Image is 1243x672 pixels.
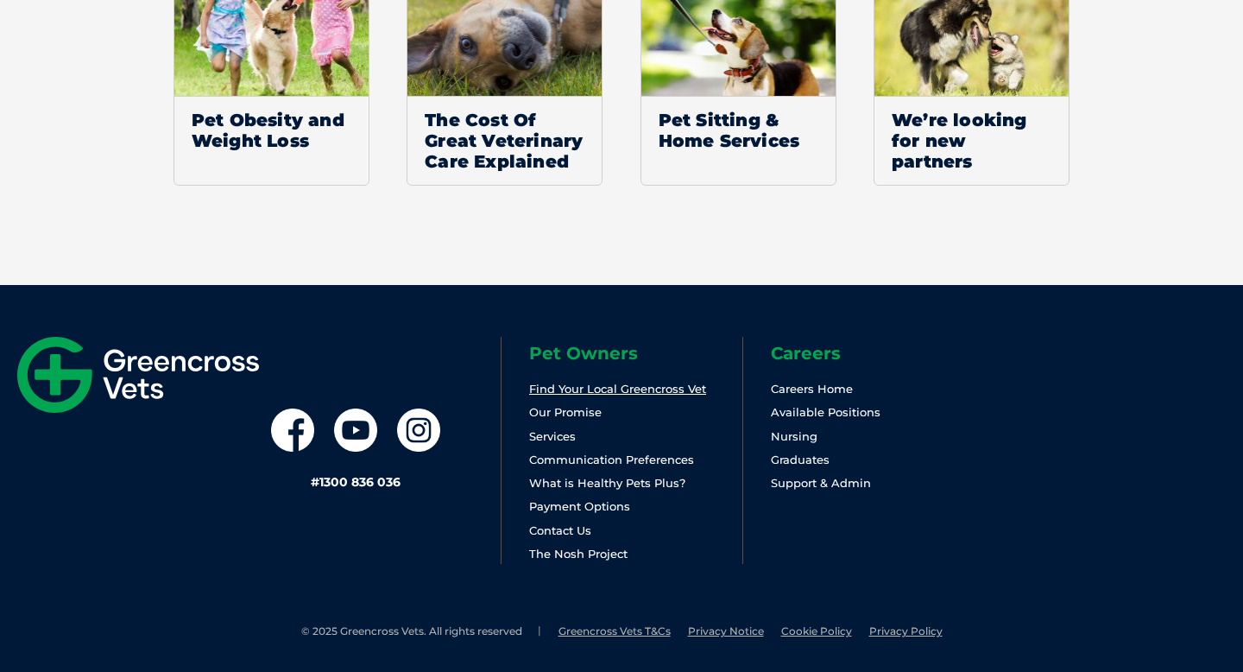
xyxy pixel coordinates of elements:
span: We’re looking for new partners [874,96,1069,185]
a: Support & Admin [771,476,871,490]
a: Nursing [771,429,817,443]
span: Pet Obesity and Weight Loss [174,96,369,164]
span: The Cost Of Great Veterinary Care Explained [407,96,602,185]
a: Privacy Policy [869,624,943,637]
span: Pet Sitting & Home Services [641,96,836,164]
a: Communication Preferences [529,453,694,466]
a: Services [529,429,576,443]
a: What is Healthy Pets Plus? [529,476,685,490]
a: Greencross Vets T&Cs [558,624,671,637]
h6: Careers [771,345,984,362]
a: Cookie Policy [781,624,852,637]
a: Contact Us [529,523,591,537]
a: Our Promise [529,405,602,419]
a: The Nosh Project [529,547,628,561]
button: Search [1209,79,1227,96]
li: © 2025 Greencross Vets. All rights reserved [301,624,541,639]
h6: Pet Owners [529,345,742,362]
a: Payment Options [529,499,630,513]
a: Find Your Local Greencross Vet [529,382,706,396]
a: Graduates [771,453,830,466]
span: # [311,474,319,490]
a: Privacy Notice [688,624,764,637]
a: Careers Home [771,382,853,396]
a: #1300 836 036 [311,474,401,490]
a: Available Positions [771,405,880,419]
